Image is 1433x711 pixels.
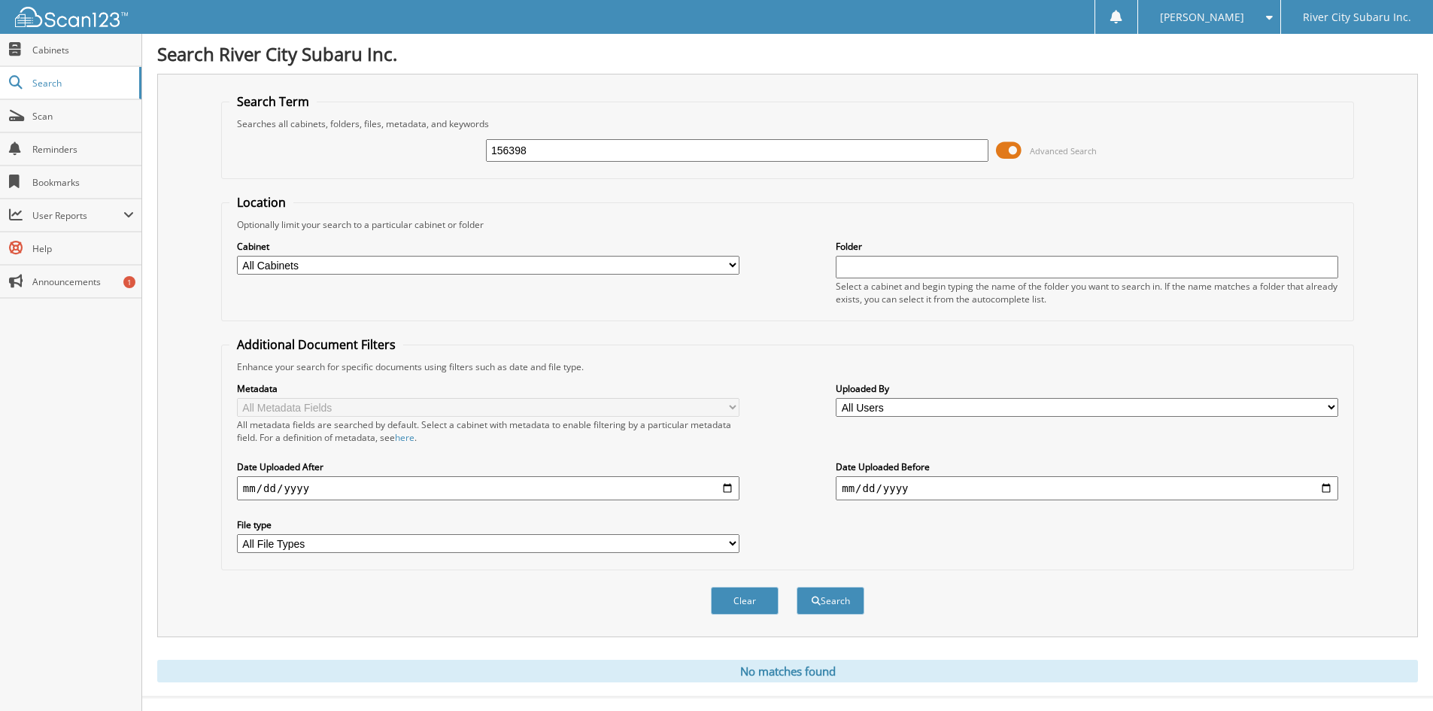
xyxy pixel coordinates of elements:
span: Help [32,242,134,255]
div: 1 [123,276,135,288]
span: Reminders [32,143,134,156]
div: Enhance your search for specific documents using filters such as date and file type. [229,360,1346,373]
span: Bookmarks [32,176,134,189]
h1: Search River City Subaru Inc. [157,41,1418,66]
span: Scan [32,110,134,123]
span: Search [32,77,132,90]
label: Folder [836,240,1338,253]
label: File type [237,518,739,531]
span: Announcements [32,275,134,288]
input: end [836,476,1338,500]
img: scan123-logo-white.svg [15,7,128,27]
a: here [395,431,414,444]
label: Metadata [237,382,739,395]
div: Select a cabinet and begin typing the name of the folder you want to search in. If the name match... [836,280,1338,305]
span: Advanced Search [1030,145,1097,156]
legend: Location [229,194,293,211]
span: [PERSON_NAME] [1160,13,1244,22]
div: Searches all cabinets, folders, files, metadata, and keywords [229,117,1346,130]
label: Date Uploaded Before [836,460,1338,473]
span: Cabinets [32,44,134,56]
label: Date Uploaded After [237,460,739,473]
input: start [237,476,739,500]
div: No matches found [157,660,1418,682]
span: User Reports [32,209,123,222]
label: Cabinet [237,240,739,253]
button: Clear [711,587,779,615]
span: River City Subaru Inc. [1303,13,1411,22]
div: All metadata fields are searched by default. Select a cabinet with metadata to enable filtering b... [237,418,739,444]
div: Optionally limit your search to a particular cabinet or folder [229,218,1346,231]
label: Uploaded By [836,382,1338,395]
button: Search [797,587,864,615]
legend: Search Term [229,93,317,110]
legend: Additional Document Filters [229,336,403,353]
